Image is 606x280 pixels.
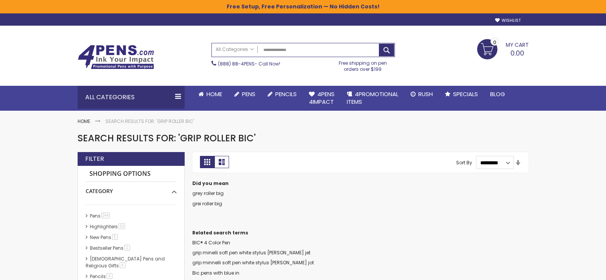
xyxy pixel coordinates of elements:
strong: Search results for: 'grip roller bic' [106,118,194,124]
span: Search results for: 'grip roller bic' [78,132,256,144]
span: Blog [490,90,505,98]
img: 4Pens Custom Pens and Promotional Products [78,45,154,69]
a: Blog [484,86,511,103]
a: Bestseller Pens1 [88,245,133,251]
a: Highlighters10 [88,223,128,230]
span: 4PROMOTIONAL ITEMS [347,90,398,106]
a: Home [192,86,228,103]
dt: Did you mean [192,180,529,187]
span: 1 [124,245,130,251]
div: All Categories [78,86,185,109]
a: grip minelli soft pen white stylus [PERSON_NAME] jet [192,249,310,256]
a: Bic pens with blue in [192,270,239,276]
dt: Related search terms [192,230,529,236]
a: New Pens5 [88,234,120,241]
a: Pens244 [88,213,113,219]
a: Pens [228,86,262,103]
a: Home [78,118,90,124]
a: Wishlist [495,18,521,23]
a: [DEMOGRAPHIC_DATA] Pens and Religious Gifts4 [86,255,165,269]
strong: Filter [85,155,104,163]
div: Free shipping on pen orders over $199 [331,57,395,72]
span: Rush [418,90,433,98]
a: Pencils [262,86,303,103]
span: Pens [242,90,255,98]
span: 0 [493,39,496,46]
a: Specials [439,86,484,103]
span: - Call Now! [218,61,280,67]
a: All Categories [212,43,258,56]
a: 0.00 0 [477,39,529,58]
a: 4PROMOTIONALITEMS [341,86,405,111]
span: 4Pens 4impact [309,90,335,106]
span: 4 [107,273,112,279]
a: (888) 88-4PENS [218,61,255,67]
span: 5 [112,234,118,240]
a: Pencils4 [88,273,115,280]
strong: Shopping Options [86,166,177,182]
strong: Grid [200,156,214,168]
a: Rush [405,86,439,103]
label: Sort By [456,159,472,166]
a: grey roller big [192,190,224,196]
span: 10 [119,223,125,229]
a: 4Pens4impact [303,86,341,111]
a: grei roller big [192,200,222,207]
span: Pencils [275,90,297,98]
span: Home [206,90,222,98]
span: Specials [453,90,478,98]
div: Category [86,182,177,195]
span: All Categories [216,46,254,52]
a: grip minnelli soft pen white stylus [PERSON_NAME] jot [192,259,314,266]
span: 4 [120,262,125,268]
span: 244 [101,213,110,218]
a: BIC® 4 Color Pen [192,239,230,246]
span: 0.00 [510,48,524,58]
